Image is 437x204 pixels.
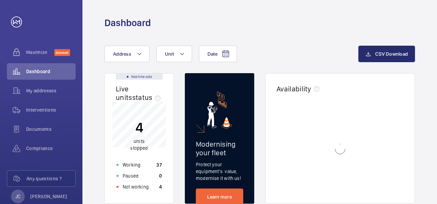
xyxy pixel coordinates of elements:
p: JC [15,193,20,200]
span: Interventions [26,106,76,113]
p: 4 [130,119,148,136]
span: stopped [130,145,148,151]
img: marketing-card.svg [207,91,232,129]
span: status [132,93,164,102]
button: Address [104,46,149,62]
span: Address [113,51,131,57]
span: CSV Download [375,51,408,57]
p: Working [123,161,141,168]
h1: Dashboard [104,16,151,29]
p: [PERSON_NAME] [30,193,67,200]
h2: Modernising your fleet [196,140,243,157]
button: CSV Download [358,46,415,62]
span: Dashboard [26,68,76,75]
p: Paused [123,172,138,179]
span: Discover [54,49,70,56]
span: Compliance [26,145,76,152]
p: Not working [123,183,149,190]
button: Unit [156,46,192,62]
span: My addresses [26,87,76,94]
span: Maximize [26,49,54,56]
p: 4 [159,183,162,190]
span: Documents [26,126,76,133]
p: Protect your equipment's value, modernise it with us! [196,161,243,182]
button: Date [199,46,237,62]
h2: Live units [116,84,163,102]
p: units [130,138,148,151]
span: Unit [165,51,174,57]
span: Date [208,51,217,57]
h2: Availability [277,84,311,93]
span: Any questions ? [26,175,75,182]
p: 37 [156,161,162,168]
p: 0 [159,172,162,179]
div: Real time data [116,73,163,80]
